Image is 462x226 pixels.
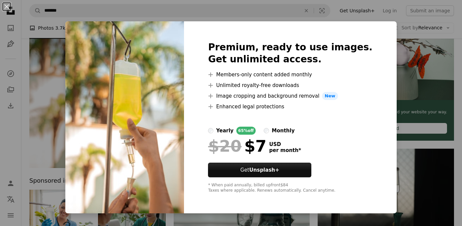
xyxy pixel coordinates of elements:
[208,163,311,177] button: GetUnsplash+
[272,127,295,135] div: monthly
[208,92,372,100] li: Image cropping and background removal
[208,81,372,89] li: Unlimited royalty-free downloads
[208,71,372,79] li: Members-only content added monthly
[249,167,279,173] strong: Unsplash+
[208,41,372,65] h2: Premium, ready to use images. Get unlimited access.
[322,92,338,100] span: New
[236,127,256,135] div: 65% off
[208,137,266,155] div: $7
[208,137,241,155] span: $20
[264,128,269,133] input: monthly
[216,127,233,135] div: yearly
[208,128,213,133] input: yearly65%off
[269,141,301,147] span: USD
[269,147,301,153] span: per month *
[208,103,372,111] li: Enhanced legal protections
[208,183,372,193] div: * When paid annually, billed upfront $84 Taxes where applicable. Renews automatically. Cancel any...
[65,21,184,213] img: premium_photo-1690519888315-bb4aeb5df5f9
